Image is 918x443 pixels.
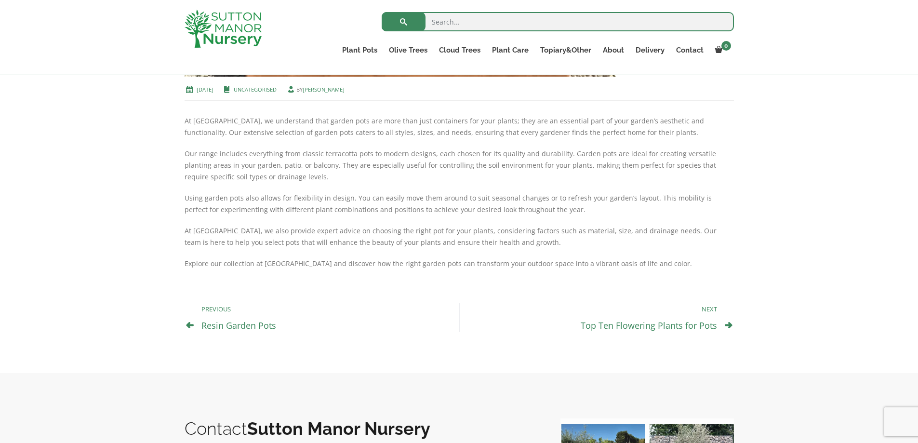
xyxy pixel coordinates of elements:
[383,43,433,57] a: Olive Trees
[581,320,717,331] a: Top Ten Flowering Plants for Pots
[486,43,534,57] a: Plant Care
[234,86,277,93] a: Uncategorised
[382,12,734,31] input: Search...
[247,418,430,439] b: Sutton Manor Nursery
[185,418,541,439] h2: Contact
[201,320,276,331] a: Resin Garden Pots
[286,86,345,93] span: by
[336,43,383,57] a: Plant Pots
[185,192,734,215] p: Using garden pots also allows for flexibility in design. You can easily move them around to suit ...
[303,86,345,93] a: [PERSON_NAME]
[597,43,630,57] a: About
[185,258,734,269] p: Explore our collection at [GEOGRAPHIC_DATA] and discover how the right garden pots can transform ...
[469,303,717,315] p: Next
[185,80,734,138] p: At [GEOGRAPHIC_DATA], we understand that garden pots are more than just containers for your plant...
[709,43,734,57] a: 0
[433,43,486,57] a: Cloud Trees
[670,43,709,57] a: Contact
[185,148,734,183] p: Our range includes everything from classic terracotta pots to modern designs, each chosen for its...
[201,303,450,315] p: Previous
[630,43,670,57] a: Delivery
[185,10,262,48] img: logo
[197,86,213,93] a: [DATE]
[534,43,597,57] a: Topiary&Other
[721,41,731,51] span: 0
[185,225,734,248] p: At [GEOGRAPHIC_DATA], we also provide expert advice on choosing the right pot for your plants, co...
